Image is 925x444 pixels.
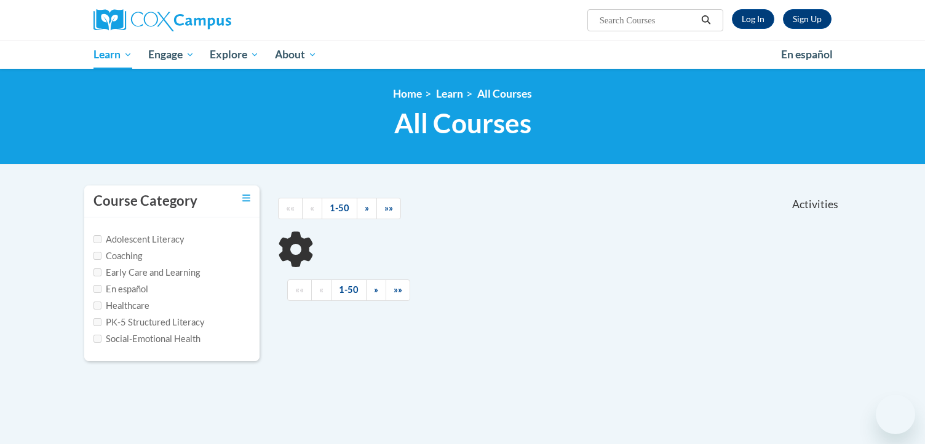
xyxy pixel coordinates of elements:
[394,107,531,139] span: All Courses
[319,284,324,295] span: «
[697,13,715,28] button: Search
[386,279,410,301] a: End
[302,198,322,219] a: Previous
[210,47,259,62] span: Explore
[93,47,132,62] span: Learn
[781,48,833,61] span: En español
[374,284,378,295] span: »
[148,47,194,62] span: Engage
[365,203,369,213] span: »
[93,332,200,346] label: Social-Emotional Health
[93,9,327,31] a: Cox Campus
[202,41,267,69] a: Explore
[311,279,331,301] a: Previous
[75,41,850,69] div: Main menu
[93,302,101,310] input: Checkbox for Options
[93,335,101,343] input: Checkbox for Options
[384,203,393,213] span: »»
[366,279,386,301] a: Next
[357,198,377,219] a: Next
[286,203,295,213] span: ««
[376,198,401,219] a: End
[93,266,200,279] label: Early Care and Learning
[436,87,463,100] a: Learn
[93,235,101,243] input: Checkbox for Options
[322,198,357,219] a: 1-50
[295,284,304,295] span: ««
[93,318,101,326] input: Checkbox for Options
[783,9,832,29] a: Register
[278,198,303,219] a: Begining
[93,299,149,313] label: Healthcare
[792,198,838,211] span: Activities
[287,279,312,301] a: Begining
[394,284,402,295] span: »»
[732,9,774,29] a: Log In
[140,41,202,69] a: Engage
[773,42,841,68] a: En español
[93,233,185,246] label: Adolescent Literacy
[93,249,142,263] label: Coaching
[93,9,231,31] img: Cox Campus
[93,252,101,260] input: Checkbox for Options
[242,192,250,205] a: Toggle collapse
[275,47,317,62] span: About
[310,203,314,213] span: «
[93,316,205,329] label: PK-5 Structured Literacy
[598,13,697,28] input: Search Courses
[876,395,915,434] iframe: Button to launch messaging window
[93,192,197,211] h3: Course Category
[93,285,101,293] input: Checkbox for Options
[93,282,148,296] label: En español
[93,268,101,276] input: Checkbox for Options
[267,41,325,69] a: About
[393,87,422,100] a: Home
[85,41,140,69] a: Learn
[331,279,367,301] a: 1-50
[477,87,532,100] a: All Courses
